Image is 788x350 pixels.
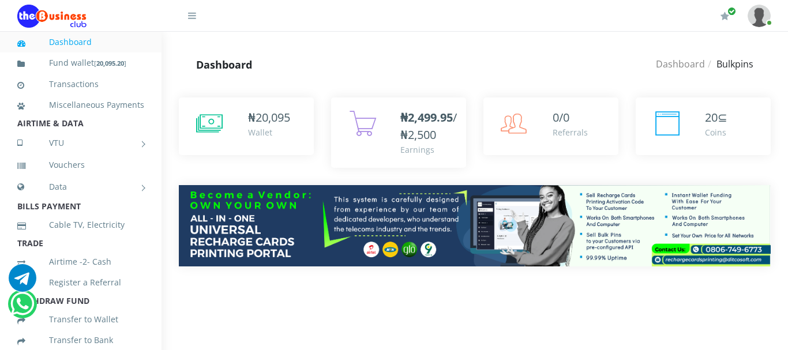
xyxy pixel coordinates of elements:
img: User [748,5,771,27]
b: 20,095.20 [96,59,124,67]
b: ₦2,499.95 [400,110,453,125]
span: Renew/Upgrade Subscription [727,7,736,16]
a: Register a Referral [17,269,144,296]
div: Earnings [400,144,457,156]
span: /₦2,500 [400,110,457,142]
div: Coins [705,126,727,138]
span: 0/0 [553,110,569,125]
div: ₦ [248,109,290,126]
img: Logo [17,5,87,28]
a: Fund wallet[20,095.20] [17,50,144,77]
strong: Dashboard [196,58,252,71]
a: ₦20,095 Wallet [179,97,314,155]
a: Dashboard [656,58,705,70]
a: Dashboard [17,29,144,55]
div: Wallet [248,126,290,138]
i: Renew/Upgrade Subscription [721,12,729,21]
div: ⊆ [705,109,727,126]
img: multitenant_rcp.png [179,185,771,266]
a: Vouchers [17,152,144,178]
a: VTU [17,129,144,157]
span: 20 [705,110,718,125]
a: ₦2,499.95/₦2,500 Earnings [331,97,466,168]
small: [ ] [94,59,126,67]
a: Miscellaneous Payments [17,92,144,118]
a: 0/0 Referrals [483,97,618,155]
a: Transactions [17,71,144,97]
a: Chat for support [9,273,36,292]
a: Airtime -2- Cash [17,249,144,275]
a: Data [17,172,144,201]
span: 20,095 [256,110,290,125]
a: Transfer to Wallet [17,306,144,333]
div: Referrals [553,126,588,138]
li: Bulkpins [705,57,753,71]
a: Cable TV, Electricity [17,212,144,238]
a: Chat for support [10,299,34,318]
